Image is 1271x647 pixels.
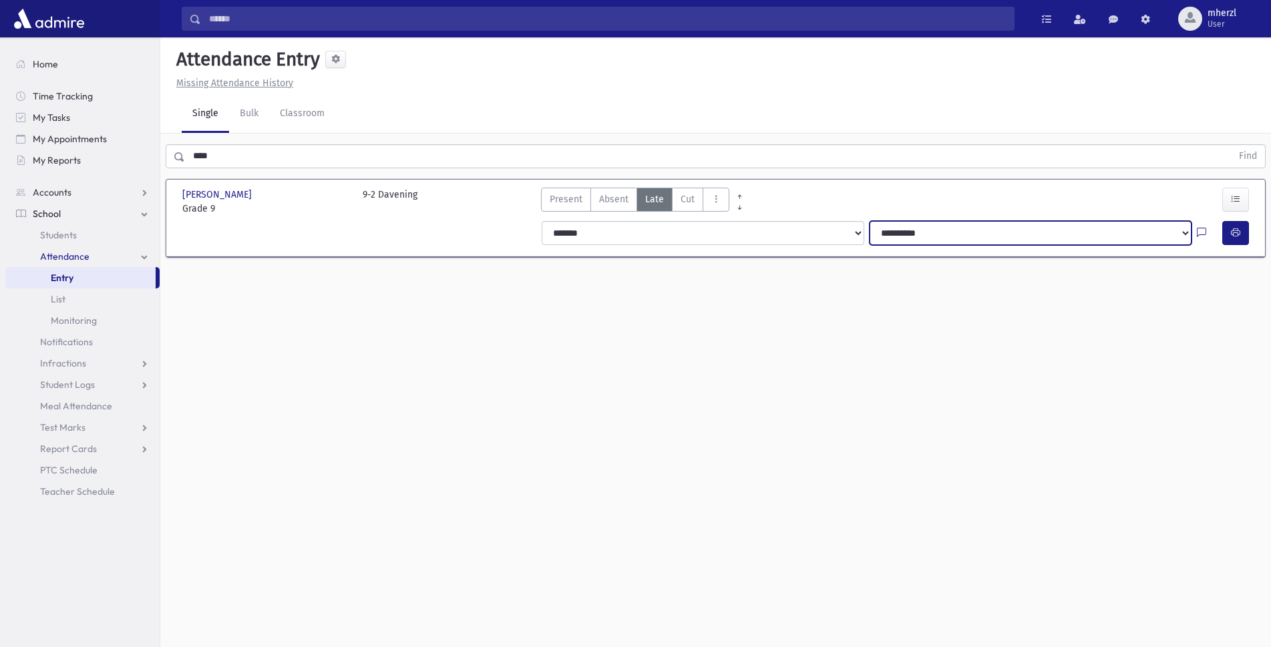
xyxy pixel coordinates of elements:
a: Entry [5,267,156,288]
a: Time Tracking [5,85,160,107]
span: PTC Schedule [40,464,98,476]
span: mherzl [1208,8,1236,19]
h5: Attendance Entry [171,48,320,71]
a: Students [5,224,160,246]
a: School [5,203,160,224]
a: Bulk [229,95,269,133]
span: My Tasks [33,112,70,124]
span: My Appointments [33,133,107,145]
span: Meal Attendance [40,400,112,412]
span: Home [33,58,58,70]
img: AdmirePro [11,5,87,32]
span: Monitoring [51,314,97,327]
span: Grade 9 [182,202,349,216]
a: My Appointments [5,128,160,150]
a: Missing Attendance History [171,77,293,89]
a: Classroom [269,95,335,133]
a: Test Marks [5,417,160,438]
a: My Reports [5,150,160,171]
a: Notifications [5,331,160,353]
input: Search [201,7,1014,31]
a: Attendance [5,246,160,267]
div: AttTypes [541,188,729,216]
span: List [51,293,65,305]
a: My Tasks [5,107,160,128]
a: Report Cards [5,438,160,459]
span: Teacher Schedule [40,485,115,497]
span: Report Cards [40,443,97,455]
a: Student Logs [5,374,160,395]
span: Students [40,229,77,241]
a: Monitoring [5,310,160,331]
a: Infractions [5,353,160,374]
u: Missing Attendance History [176,77,293,89]
span: Attendance [40,250,89,262]
span: Entry [51,272,73,284]
span: User [1208,19,1236,29]
span: Notifications [40,336,93,348]
a: Teacher Schedule [5,481,160,502]
span: Absent [599,192,628,206]
span: Infractions [40,357,86,369]
a: PTC Schedule [5,459,160,481]
span: [PERSON_NAME] [182,188,254,202]
span: Student Logs [40,379,95,391]
a: List [5,288,160,310]
span: Cut [681,192,695,206]
a: Meal Attendance [5,395,160,417]
span: School [33,208,61,220]
span: Late [645,192,664,206]
button: Find [1231,145,1265,168]
a: Home [5,53,160,75]
div: 9-2 Davening [363,188,417,216]
span: Time Tracking [33,90,93,102]
span: My Reports [33,154,81,166]
span: Accounts [33,186,71,198]
span: Present [550,192,582,206]
a: Accounts [5,182,160,203]
span: Test Marks [40,421,85,433]
a: Single [182,95,229,133]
